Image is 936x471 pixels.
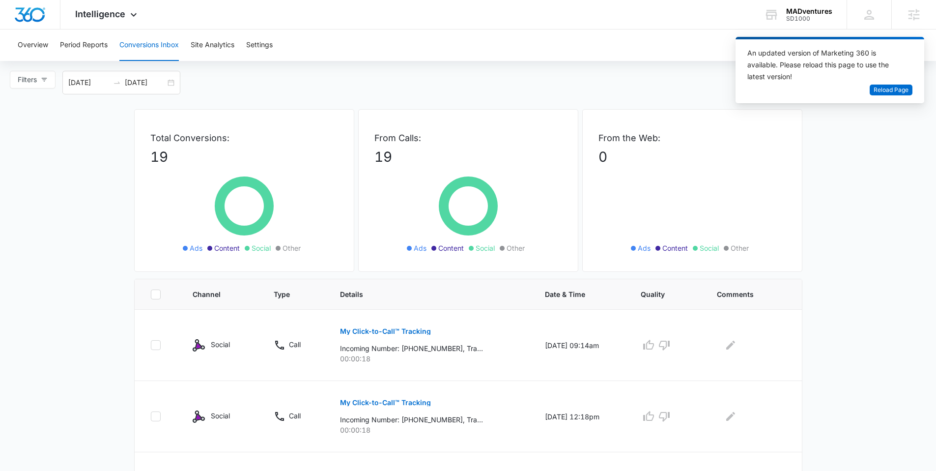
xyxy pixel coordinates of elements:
[374,131,562,145] p: From Calls:
[340,353,521,364] p: 00:00:18
[533,381,629,452] td: [DATE] 12:18pm
[414,243,426,253] span: Ads
[662,243,688,253] span: Content
[340,320,431,343] button: My Click-to-Call™ Tracking
[786,15,832,22] div: account id
[18,74,37,85] span: Filters
[340,343,483,353] p: Incoming Number: [PHONE_NUMBER], Tracking Number: [PHONE_NUMBER], Ring To: [PHONE_NUMBER], Caller...
[75,9,125,19] span: Intelligence
[340,391,431,414] button: My Click-to-Call™ Tracking
[119,29,179,61] button: Conversions Inbox
[717,289,772,299] span: Comments
[747,47,901,83] div: An updated version of Marketing 360 is available. Please reload this page to use the latest version!
[193,289,236,299] span: Channel
[125,77,166,88] input: End date
[289,411,301,421] p: Call
[150,131,338,145] p: Total Conversions:
[700,243,719,253] span: Social
[598,147,786,167] p: 0
[874,86,908,95] span: Reload Page
[289,339,301,350] p: Call
[507,243,525,253] span: Other
[191,29,234,61] button: Site Analytics
[340,414,483,425] p: Incoming Number: [PHONE_NUMBER], Tracking Number: [PHONE_NUMBER], Ring To: [PHONE_NUMBER], Caller...
[246,29,273,61] button: Settings
[68,77,109,88] input: Start date
[18,29,48,61] button: Overview
[533,310,629,381] td: [DATE] 09:14am
[113,79,121,87] span: to
[211,411,230,421] p: Social
[731,243,749,253] span: Other
[374,147,562,167] p: 19
[476,243,495,253] span: Social
[340,425,521,435] p: 00:00:18
[10,71,56,88] button: Filters
[340,399,431,406] p: My Click-to-Call™ Tracking
[786,7,832,15] div: account name
[252,243,271,253] span: Social
[60,29,108,61] button: Period Reports
[190,243,202,253] span: Ads
[113,79,121,87] span: swap-right
[214,243,240,253] span: Content
[598,131,786,145] p: From the Web:
[150,147,338,167] p: 19
[641,289,679,299] span: Quality
[545,289,603,299] span: Date & Time
[870,85,912,96] button: Reload Page
[274,289,302,299] span: Type
[638,243,651,253] span: Ads
[723,409,738,424] button: Edit Comments
[340,328,431,335] p: My Click-to-Call™ Tracking
[211,339,230,350] p: Social
[723,337,738,353] button: Edit Comments
[283,243,301,253] span: Other
[340,289,507,299] span: Details
[438,243,464,253] span: Content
